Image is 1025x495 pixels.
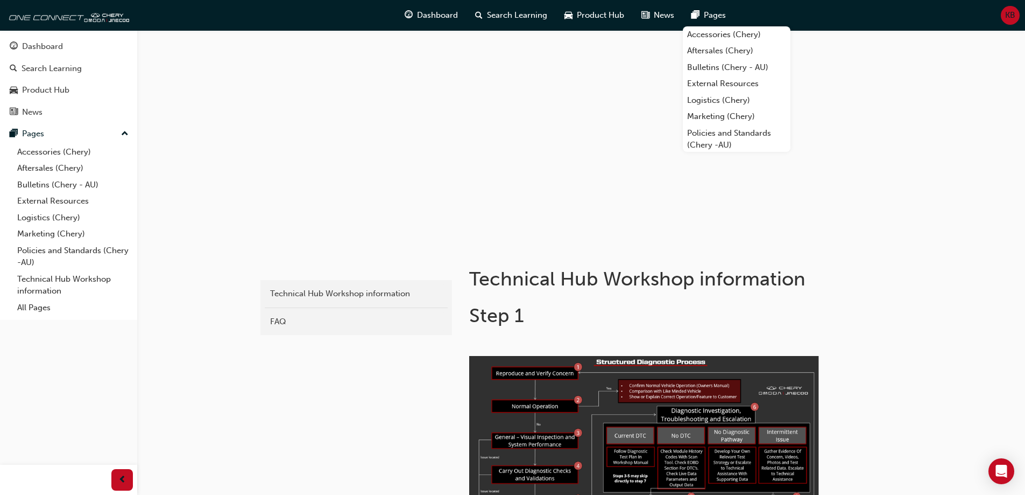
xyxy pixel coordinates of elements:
[683,26,790,43] a: Accessories (Chery)
[4,102,133,122] a: News
[270,288,442,300] div: Technical Hub Workshop information
[4,80,133,100] a: Product Hub
[13,177,133,193] a: Bulletins (Chery - AU)
[683,43,790,59] a: Aftersales (Chery)
[4,34,133,124] button: DashboardSearch LearningProduct HubNews
[13,144,133,161] a: Accessories (Chery)
[270,316,442,328] div: FAQ
[683,4,734,26] a: pages-iconPages
[405,9,413,22] span: guage-icon
[641,9,649,22] span: news-icon
[988,458,1014,484] div: Open Intercom Messenger
[469,304,524,327] span: Step 1
[10,129,18,139] span: pages-icon
[121,127,129,141] span: up-icon
[466,4,556,26] a: search-iconSearch Learning
[4,59,133,79] a: Search Learning
[4,124,133,144] button: Pages
[13,226,133,242] a: Marketing (Chery)
[475,9,483,22] span: search-icon
[691,9,699,22] span: pages-icon
[487,9,547,22] span: Search Learning
[13,210,133,226] a: Logistics (Chery)
[4,37,133,57] a: Dashboard
[22,62,82,75] div: Search Learning
[10,108,18,117] span: news-icon
[13,271,133,299] a: Technical Hub Workshop information
[564,9,572,22] span: car-icon
[10,86,18,95] span: car-icon
[683,125,790,154] a: Policies and Standards (Chery -AU)
[118,473,126,487] span: prev-icon
[10,64,17,74] span: search-icon
[683,75,790,92] a: External Resources
[13,299,133,316] a: All Pages
[10,42,18,52] span: guage-icon
[22,84,69,96] div: Product Hub
[633,4,683,26] a: news-iconNews
[654,9,674,22] span: News
[22,106,43,118] div: News
[683,108,790,125] a: Marketing (Chery)
[13,193,133,210] a: External Resources
[13,160,133,177] a: Aftersales (Chery)
[22,40,63,53] div: Dashboard
[1001,6,1020,25] button: KB
[1005,9,1015,22] span: KB
[683,59,790,76] a: Bulletins (Chery - AU)
[22,128,44,140] div: Pages
[5,4,129,26] img: oneconnect
[683,92,790,109] a: Logistics (Chery)
[396,4,466,26] a: guage-iconDashboard
[556,4,633,26] a: car-iconProduct Hub
[265,312,448,331] a: FAQ
[577,9,624,22] span: Product Hub
[704,9,726,22] span: Pages
[265,284,448,303] a: Technical Hub Workshop information
[469,267,822,291] h1: Technical Hub Workshop information
[417,9,458,22] span: Dashboard
[13,242,133,271] a: Policies and Standards (Chery -AU)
